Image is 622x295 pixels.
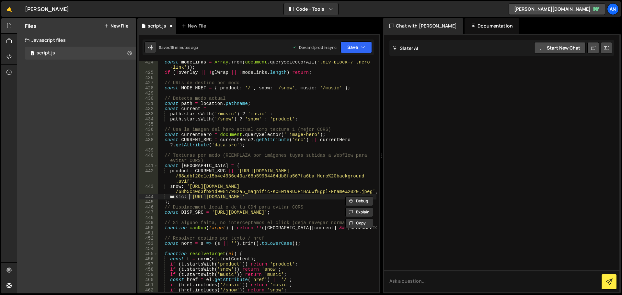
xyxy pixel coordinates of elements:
div: 460 [139,277,158,282]
div: 428 [139,85,158,91]
div: Dev and prod in sync [293,45,337,50]
div: 438 [139,137,158,148]
div: script.js [148,23,166,29]
div: 450 [139,225,158,231]
button: Explain [345,207,373,217]
div: 458 [139,267,158,272]
div: New File [181,23,209,29]
div: 451 [139,231,158,236]
div: 15 minutes ago [170,45,198,50]
a: [PERSON_NAME][DOMAIN_NAME] [509,3,605,15]
div: 434 [139,117,158,122]
div: 446 [139,205,158,210]
h2: Files [25,22,37,29]
div: 457 [139,262,158,267]
div: [PERSON_NAME] [25,5,69,13]
div: 440 [139,153,158,163]
div: 447 [139,210,158,215]
button: Save [340,41,372,53]
div: 453 [139,241,158,246]
button: Code + Tools [284,3,338,15]
button: Debug [345,196,373,206]
div: 455 [139,251,158,256]
div: Documentation [465,18,519,34]
div: 448 [139,215,158,220]
div: 427 [139,80,158,85]
div: 452 [139,236,158,241]
div: 445 [139,199,158,205]
div: 442 [139,168,158,184]
div: 462 [139,288,158,293]
span: 1 [30,51,34,56]
div: 441 [139,163,158,168]
div: 443 [139,184,158,194]
div: 461 [139,282,158,288]
div: 424 [139,60,158,70]
button: New File [104,23,128,28]
a: An [607,3,619,15]
div: 436 [139,127,158,132]
div: 429 [139,91,158,96]
div: 426 [139,75,158,80]
div: 454 [139,246,158,251]
a: 🤙 [1,1,17,17]
div: Javascript files [17,34,136,47]
div: 444 [139,194,158,199]
h2: Slater AI [393,45,419,51]
div: Chat with [PERSON_NAME] [383,18,463,34]
div: 433 [139,111,158,117]
div: 439 [139,148,158,153]
div: 16797/45948.js [25,47,136,60]
div: 456 [139,256,158,262]
div: Saved [159,45,198,50]
div: 430 [139,96,158,101]
div: 432 [139,106,158,111]
div: 459 [139,272,158,277]
button: Start new chat [534,42,586,54]
div: 425 [139,70,158,75]
div: 449 [139,220,158,225]
div: 435 [139,122,158,127]
div: 437 [139,132,158,137]
div: 431 [139,101,158,106]
div: script.js [37,50,55,56]
button: Copy [345,218,373,228]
